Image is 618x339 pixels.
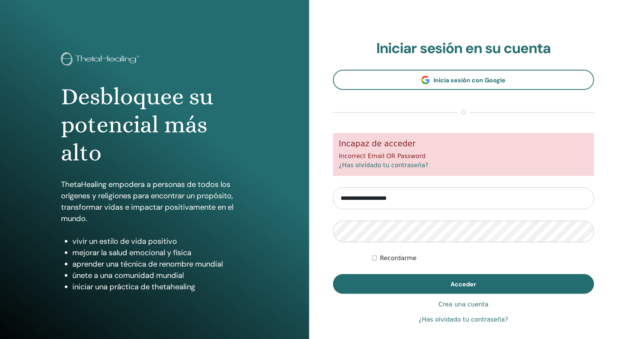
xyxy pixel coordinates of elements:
[419,315,508,324] a: ¿Has olvidado tu contraseña?
[372,254,594,263] div: Mantenerme autenticado indefinidamente o hasta cerrar la sesión manualmente
[339,139,588,149] h5: Incapaz de acceder
[333,133,595,176] div: Incorrect Email OR Password
[333,40,595,57] h2: Iniciar sesión en su cuenta
[72,281,248,292] li: iniciar una práctica de thetahealing
[72,258,248,270] li: aprender una técnica de renombre mundial
[72,247,248,258] li: mejorar la salud emocional y física
[333,274,595,294] button: Acceder
[380,254,417,263] label: Recordarme
[438,300,488,309] a: Crea una cuenta
[72,235,248,247] li: vivir un estilo de vida positivo
[339,162,429,169] a: ¿Has olvidado tu contraseña?
[451,280,476,288] span: Acceder
[333,70,595,90] a: Inicia sesión con Google
[457,108,469,117] span: o
[72,270,248,281] li: únete a una comunidad mundial
[61,83,248,167] h1: Desbloquee su potencial más alto
[61,179,248,224] p: ThetaHealing empodera a personas de todos los orígenes y religiones para encontrar un propósito, ...
[433,76,505,84] span: Inicia sesión con Google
